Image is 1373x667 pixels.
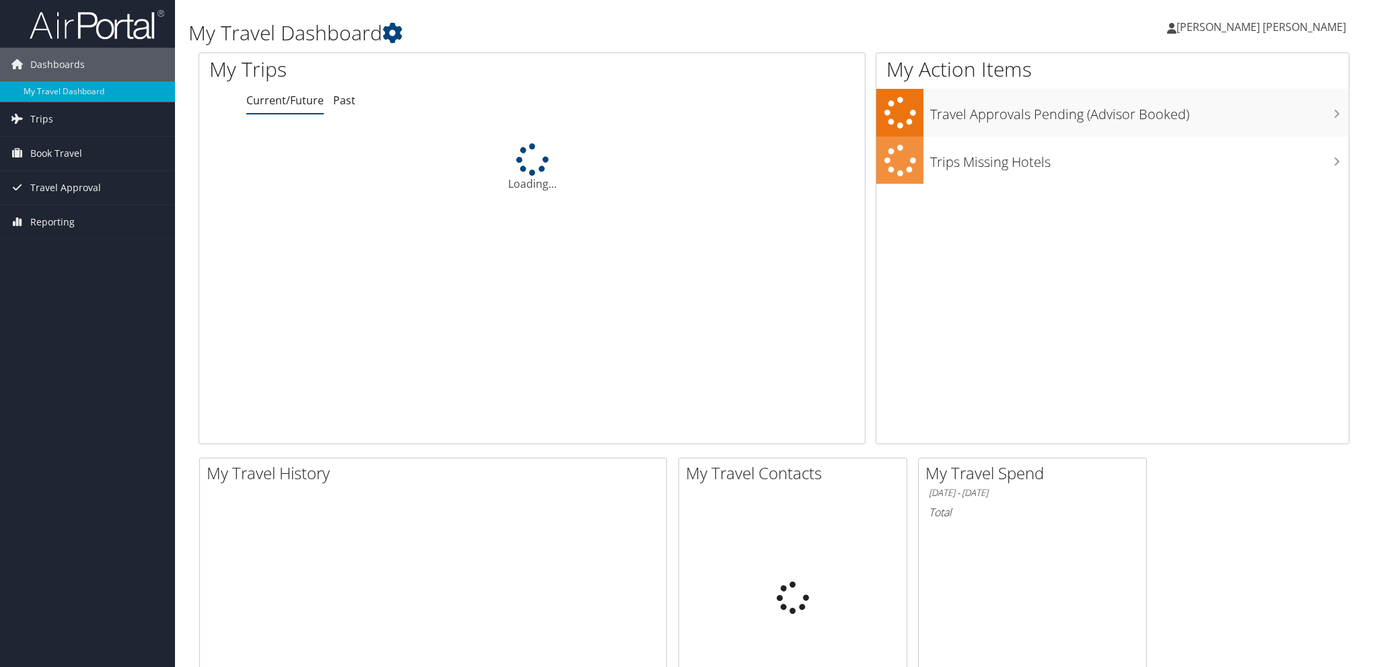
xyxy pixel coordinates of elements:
[30,102,53,136] span: Trips
[30,171,101,205] span: Travel Approval
[1167,7,1360,47] a: [PERSON_NAME] [PERSON_NAME]
[188,19,969,47] h1: My Travel Dashboard
[876,55,1349,83] h1: My Action Items
[246,93,324,108] a: Current/Future
[929,487,1136,499] h6: [DATE] - [DATE]
[925,462,1146,485] h2: My Travel Spend
[30,137,82,170] span: Book Travel
[930,98,1349,124] h3: Travel Approvals Pending (Advisor Booked)
[686,462,907,485] h2: My Travel Contacts
[876,137,1349,184] a: Trips Missing Hotels
[30,48,85,81] span: Dashboards
[209,55,577,83] h1: My Trips
[1176,20,1346,34] span: [PERSON_NAME] [PERSON_NAME]
[333,93,355,108] a: Past
[930,146,1349,172] h3: Trips Missing Hotels
[207,462,666,485] h2: My Travel History
[929,505,1136,520] h6: Total
[30,205,75,239] span: Reporting
[876,89,1349,137] a: Travel Approvals Pending (Advisor Booked)
[199,143,865,192] div: Loading...
[30,9,164,40] img: airportal-logo.png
